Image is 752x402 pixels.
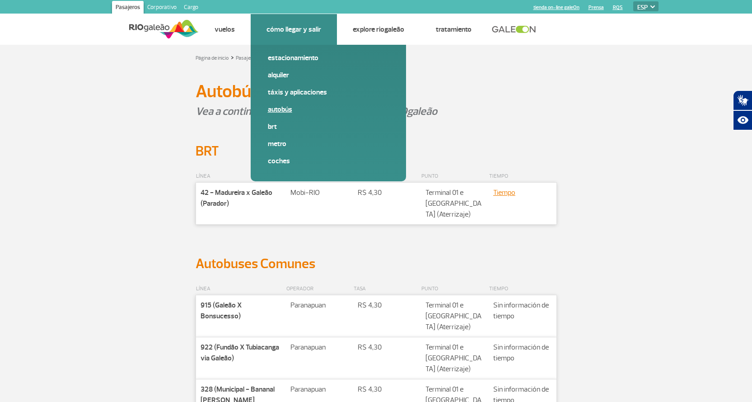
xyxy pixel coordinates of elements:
a: Estacionamiento [268,53,389,63]
a: BRT [268,122,389,132]
a: Táxis y aplicaciones [268,87,389,97]
td: Terminal 01 e [GEOGRAPHIC_DATA] (Aterrizaje) [421,337,489,379]
th: TASA [353,283,421,295]
p: Mobi-RIO [290,187,349,198]
a: Prensa [589,5,604,10]
a: Pasajeros [236,55,258,61]
a: Tratamiento [436,25,472,34]
td: Terminal 01 e [GEOGRAPHIC_DATA] (Aterrizaje) [421,183,489,225]
a: Autobús [268,104,389,114]
td: Terminal 01 e [GEOGRAPHIC_DATA] (Aterrizaje) [421,295,489,337]
p: R$ 4,30 [358,300,416,311]
p: R$ 4,30 [358,187,416,198]
th: PUNTO [421,283,489,295]
a: Vuelos [215,25,235,34]
a: > [231,52,234,62]
h1: Autobús [196,84,557,99]
h2: BRT [196,143,557,160]
button: Abrir recursos assistivos. [733,110,752,130]
strong: 42 - Madureira x Galeão (Parador) [201,188,272,208]
a: Alquiler [268,70,389,80]
a: RQS [613,5,623,10]
strong: 922 (Fundão X Tubiacanga via Galeão) [201,343,279,363]
th: PUNTO [421,170,489,183]
p: OPERADOR [286,284,353,294]
a: Metro [268,139,389,149]
a: Explore RIOgaleão [353,25,404,34]
p: TIEMPO [489,171,556,182]
a: Corporativo [144,1,180,15]
p: Vea a continuación las líneas que atendem RIOgaleão [196,104,557,119]
p: R$ 4,30 [358,342,416,353]
a: Página de inicio [196,55,229,61]
a: Cómo llegar y salir [266,25,321,34]
p: LÍNEA [196,284,285,294]
div: Plugin de acessibilidade da Hand Talk. [733,90,752,130]
p: Sin información de tiempo [493,342,552,364]
p: Paranapuan [290,342,349,353]
p: Sin información de tiempo [493,300,552,322]
a: Coches [268,156,389,166]
a: Pasajeros [112,1,144,15]
button: Abrir tradutor de língua de sinais. [733,90,752,110]
p: LÍNEA [196,171,285,182]
p: R$ 4,30 [358,384,416,395]
h2: Autobuses Comunes [196,255,557,272]
a: Tiempo [493,188,515,197]
strong: 915 (Galeão X Bonsucesso) [201,301,242,321]
a: tienda on-line galeOn [533,5,579,10]
p: TIEMPO [489,284,556,294]
p: Paranapuan [290,300,349,311]
a: Cargo [180,1,202,15]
